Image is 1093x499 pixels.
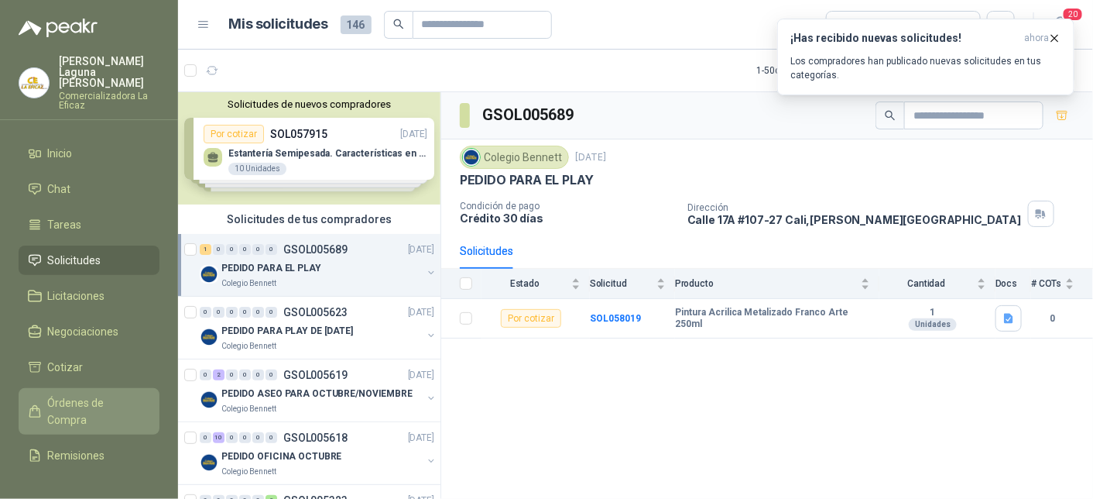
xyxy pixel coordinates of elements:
[252,307,264,318] div: 0
[19,210,159,239] a: Tareas
[200,328,218,346] img: Company Logo
[200,432,211,443] div: 0
[48,359,84,376] span: Cotizar
[252,370,264,380] div: 0
[460,172,594,188] p: PEDIDO PARA EL PLAY
[266,244,277,255] div: 0
[221,449,341,464] p: PEDIDO OFICINA OCTUBRE
[283,244,348,255] p: GSOL005689
[226,432,238,443] div: 0
[463,149,480,166] img: Company Logo
[909,318,957,331] div: Unidades
[836,16,869,33] div: Todas
[200,307,211,318] div: 0
[239,432,251,443] div: 0
[283,370,348,380] p: GSOL005619
[184,98,434,110] button: Solicitudes de nuevos compradores
[575,150,606,165] p: [DATE]
[226,244,238,255] div: 0
[19,388,159,435] a: Órdenes de Compra
[226,307,238,318] div: 0
[48,323,119,340] span: Negociaciones
[481,269,590,299] th: Estado
[482,103,576,127] h3: GSOL005689
[239,370,251,380] div: 0
[19,353,159,382] a: Cotizar
[460,243,513,260] div: Solicitudes
[408,431,434,446] p: [DATE]
[239,307,251,318] div: 0
[178,205,440,234] div: Solicitudes de tus compradores
[19,68,49,98] img: Company Logo
[200,240,437,290] a: 1 0 0 0 0 0 GSOL005689[DATE] Company LogoPEDIDO PARA EL PLAYColegio Bennett
[200,370,211,380] div: 0
[252,244,264,255] div: 0
[879,269,995,299] th: Cantidad
[19,174,159,204] a: Chat
[266,370,277,380] div: 0
[885,110,896,121] span: search
[341,15,372,34] span: 146
[675,307,870,331] b: Pintura Acrilica Metalizado Franco Arte 250ml
[252,432,264,443] div: 0
[226,370,238,380] div: 0
[19,441,159,470] a: Remisiones
[48,287,105,305] span: Licitaciones
[790,54,1061,82] p: Los compradores han publicado nuevas solicitudes en tus categorías.
[501,309,561,328] div: Por cotizar
[1062,7,1084,22] span: 20
[687,213,1022,226] p: Calle 17A #107-27 Cali , [PERSON_NAME][GEOGRAPHIC_DATA]
[590,278,653,289] span: Solicitud
[48,216,82,233] span: Tareas
[213,244,224,255] div: 0
[1024,32,1049,45] span: ahora
[408,305,434,320] p: [DATE]
[1047,11,1074,39] button: 20
[590,313,641,324] a: SOL058019
[239,244,251,255] div: 0
[59,56,159,88] p: [PERSON_NAME] Laguna [PERSON_NAME]
[221,466,276,478] p: Colegio Bennett
[283,307,348,318] p: GSOL005623
[1031,311,1074,326] b: 0
[59,91,159,110] p: Comercializadora La Eficaz
[675,278,858,289] span: Producto
[48,394,145,428] span: Órdenes de Compra
[481,278,568,289] span: Estado
[266,432,277,443] div: 0
[777,19,1074,95] button: ¡Has recibido nuevas solicitudes!ahora Los compradores han publicado nuevas solicitudes en tus ca...
[19,19,98,37] img: Logo peakr
[393,19,404,29] span: search
[590,269,675,299] th: Solicitud
[995,269,1031,299] th: Docs
[221,387,413,401] p: PEDIDO ASEO PARA OCTUBRE/NOVIEMBRE
[879,307,986,319] b: 1
[200,244,211,255] div: 1
[460,201,675,212] p: Condición de pago
[229,13,328,36] h1: Mis solicitudes
[48,447,105,464] span: Remisiones
[675,269,879,299] th: Producto
[408,243,434,257] p: [DATE]
[687,202,1022,213] p: Dirección
[221,277,276,290] p: Colegio Bennett
[283,432,348,443] p: GSOL005618
[200,265,218,284] img: Company Logo
[460,212,675,225] p: Crédito 30 días
[200,391,218,409] img: Company Logo
[756,58,846,83] div: 1 - 50 de 78
[19,317,159,346] a: Negociaciones
[460,146,569,169] div: Colegio Bennett
[200,303,437,353] a: 0 0 0 0 0 0 GSOL005623[DATE] Company LogoPEDIDO PARA PLAY DE [DATE]Colegio Bennett
[790,32,1018,45] h3: ¡Has recibido nuevas solicitudes!
[408,368,434,383] p: [DATE]
[200,453,218,472] img: Company Logo
[213,307,224,318] div: 0
[178,92,440,205] div: Solicitudes de nuevos compradoresPor cotizarSOL057915[DATE] Estantería Semipesada. Característica...
[19,246,159,275] a: Solicitudes
[48,145,73,162] span: Inicio
[19,281,159,311] a: Licitaciones
[221,340,276,353] p: Colegio Bennett
[266,307,277,318] div: 0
